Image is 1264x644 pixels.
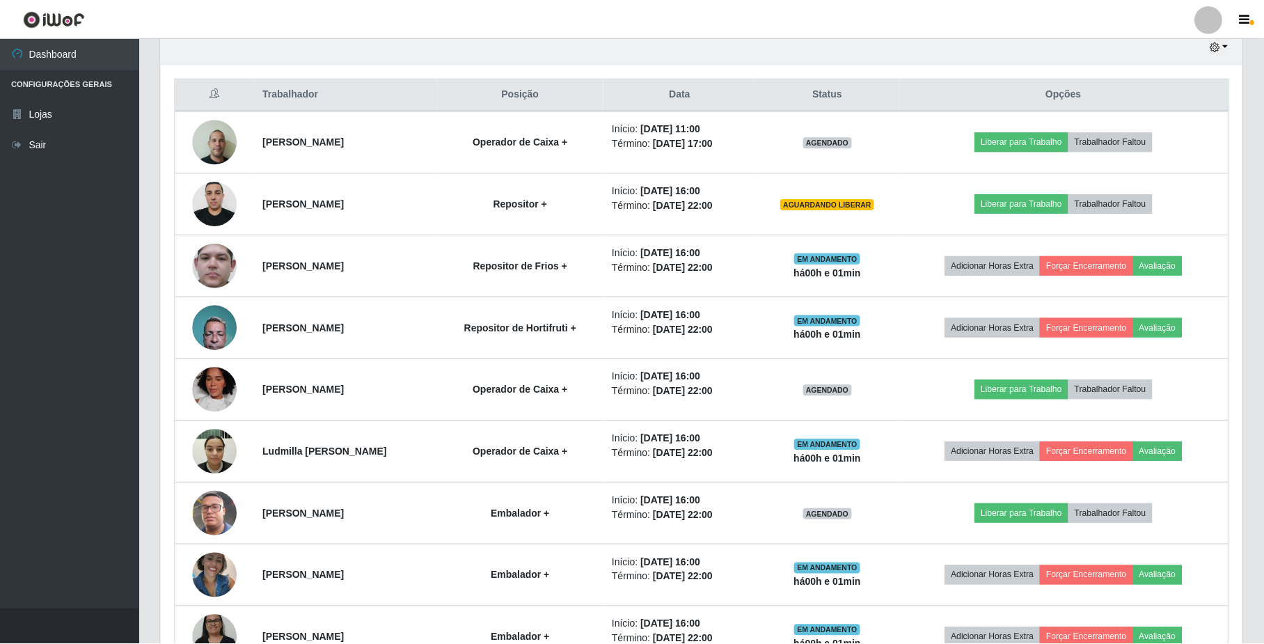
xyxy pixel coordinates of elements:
strong: [PERSON_NAME] [263,136,345,148]
button: Adicionar Horas Extra [947,256,1043,276]
button: Liberar para Trabalho [977,504,1071,524]
li: Início: [613,370,749,384]
time: [DATE] 22:00 [655,200,715,211]
button: Trabalhador Faltou [1071,380,1155,400]
strong: [PERSON_NAME] [263,508,345,519]
button: Forçar Encerramento [1043,256,1136,276]
li: Término: [613,508,749,523]
li: Início: [613,618,749,632]
button: Forçar Encerramento [1043,566,1136,586]
img: CoreUI Logo [23,10,85,28]
button: Liberar para Trabalho [977,132,1071,152]
img: 1741988407849.jpeg [193,298,237,357]
strong: [PERSON_NAME] [263,260,345,272]
span: AGENDADO [805,509,854,520]
strong: [PERSON_NAME] [263,632,345,643]
th: Opções [901,79,1232,111]
strong: Operador de Caixa + [474,446,569,457]
li: Início: [613,432,749,446]
li: Término: [613,136,749,151]
img: 1720400321152.jpeg [193,112,237,171]
strong: Operador de Caixa + [474,136,569,148]
img: 1751847182562.jpeg [193,422,237,481]
button: Forçar Encerramento [1043,442,1136,462]
li: Início: [613,184,749,198]
time: [DATE] 16:00 [642,185,702,196]
span: EM ANDAMENTO [796,253,862,265]
button: Forçar Encerramento [1043,318,1136,338]
img: 1734950839688.jpeg [193,217,237,315]
time: [DATE] 16:00 [642,557,702,568]
strong: [PERSON_NAME] [263,198,345,210]
span: EM ANDAMENTO [796,625,862,636]
li: Início: [613,122,749,136]
li: Término: [613,198,749,213]
button: Trabalhador Faltou [1071,194,1155,214]
button: Avaliação [1136,318,1185,338]
strong: Repositor + [495,198,548,210]
span: EM ANDAMENTO [796,563,862,574]
th: Data [605,79,757,111]
strong: [PERSON_NAME] [263,322,345,333]
time: [DATE] 22:00 [655,448,715,459]
th: Posição [438,79,605,111]
time: [DATE] 16:00 [642,495,702,506]
time: [DATE] 16:00 [642,433,702,444]
li: Término: [613,446,749,461]
button: Adicionar Horas Extra [947,442,1043,462]
button: Liberar para Trabalho [977,194,1071,214]
img: 1742965437986.jpeg [193,362,237,418]
button: Adicionar Horas Extra [947,566,1043,586]
li: Término: [613,570,749,585]
strong: Ludmilla [PERSON_NAME] [263,446,388,457]
li: Início: [613,246,749,260]
time: [DATE] 22:00 [655,510,715,521]
time: [DATE] 16:00 [642,247,702,258]
strong: [PERSON_NAME] [263,384,345,395]
button: Trabalhador Faltou [1071,132,1155,152]
span: EM ANDAMENTO [796,439,862,450]
strong: há 00 h e 01 min [796,267,863,278]
li: Término: [613,322,749,337]
button: Avaliação [1136,442,1185,462]
strong: Operador de Caixa + [474,384,569,395]
th: Trabalhador [255,79,438,111]
time: [DATE] 16:00 [642,371,702,382]
strong: há 00 h e 01 min [796,577,863,588]
span: AGENDADO [805,385,854,396]
strong: há 00 h e 01 min [796,453,863,464]
span: AGENDADO [805,137,854,148]
span: AGUARDANDO LIBERAR [782,199,876,210]
button: Liberar para Trabalho [977,380,1071,400]
li: Término: [613,384,749,399]
strong: Embalador + [492,570,551,581]
time: [DATE] 22:00 [655,572,715,583]
button: Avaliação [1136,566,1185,586]
li: Término: [613,260,749,275]
button: Trabalhador Faltou [1071,504,1155,524]
time: [DATE] 22:00 [655,386,715,397]
strong: Repositor de Frios + [474,260,569,272]
th: Status [758,79,901,111]
li: Início: [613,308,749,322]
img: 1740128327849.jpeg [193,474,237,553]
time: [DATE] 16:00 [642,619,702,630]
time: [DATE] 22:00 [655,262,715,273]
time: [DATE] 17:00 [655,138,715,149]
strong: há 00 h e 01 min [796,329,863,340]
time: [DATE] 22:00 [655,324,715,335]
strong: Repositor de Hortifruti + [466,322,578,333]
img: 1730211202642.jpeg [193,174,237,233]
li: Início: [613,556,749,570]
strong: Embalador + [492,632,551,643]
li: Início: [613,494,749,508]
time: [DATE] 11:00 [642,123,702,134]
strong: [PERSON_NAME] [263,570,345,581]
strong: Embalador + [492,508,551,519]
button: Adicionar Horas Extra [947,318,1043,338]
button: Avaliação [1136,256,1185,276]
time: [DATE] 16:00 [642,309,702,320]
img: 1750528550016.jpeg [193,546,237,605]
span: EM ANDAMENTO [796,315,862,327]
